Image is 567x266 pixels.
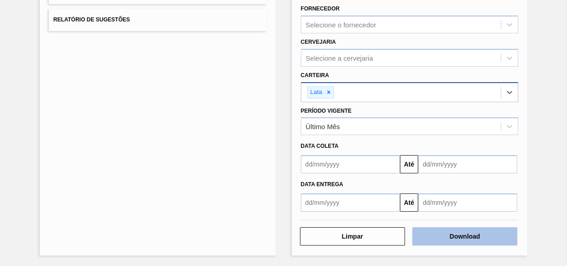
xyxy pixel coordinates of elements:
[301,72,329,78] label: Carteira
[301,39,336,45] label: Cervejaria
[301,108,352,114] label: Período Vigente
[418,155,517,173] input: dd/mm/yyyy
[301,143,339,149] span: Data coleta
[301,5,340,12] label: Fornecedor
[306,123,340,130] div: Último Mês
[301,155,400,173] input: dd/mm/yyyy
[400,193,418,212] button: Até
[306,21,376,29] div: Selecione o fornecedor
[400,155,418,173] button: Até
[306,54,373,62] div: Selecione a cervejaria
[412,227,517,245] button: Download
[308,87,324,98] div: Lata
[301,193,400,212] input: dd/mm/yyyy
[300,227,405,245] button: Limpar
[418,193,517,212] input: dd/mm/yyyy
[49,9,267,31] button: Relatório de Sugestões
[301,181,343,188] span: Data entrega
[53,16,130,23] span: Relatório de Sugestões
